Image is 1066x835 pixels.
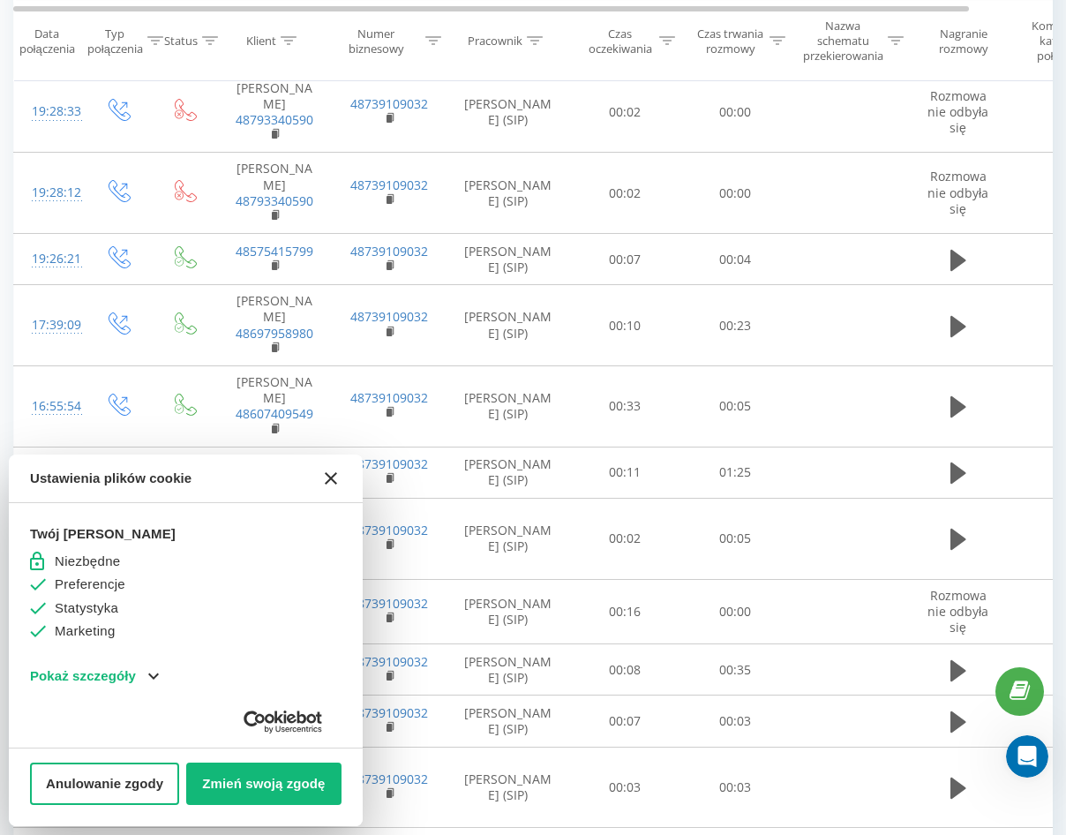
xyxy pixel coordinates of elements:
li: Marketing [30,621,342,642]
div: Będziemy znów online jutro [36,241,295,260]
button: Wiadomości [117,551,235,621]
td: [PERSON_NAME] (SIP) [447,153,570,234]
div: 19:26:21 [32,242,67,276]
div: Bitrix24. Aktywacja integracji [26,417,327,450]
td: 00:02 [570,71,680,153]
a: 48697958980 [236,325,313,342]
div: Zamknij [304,28,335,60]
div: Nazwa schematu przekierowania [803,19,883,64]
a: 48739109032 [350,308,428,325]
button: Zmień swoją zgodę [186,763,341,805]
td: [PERSON_NAME] (SIP) [447,747,570,828]
b: Contact support using Telegram [36,516,259,530]
td: 00:03 [680,696,791,747]
strong: Ustawienia plików cookie [30,469,191,489]
td: [PERSON_NAME] (SIP) [447,366,570,448]
td: 00:00 [680,71,791,153]
button: Anulowanie zgody [30,763,179,805]
td: 00:33 [570,366,680,448]
span: Pomoc [274,595,314,607]
td: 00:02 [570,153,680,234]
iframe: Intercom live chat [1006,735,1048,778]
div: Integracja z KeyCRM [36,457,296,476]
div: 17:39:09 [32,308,67,342]
div: 16:55:54 [32,389,67,424]
td: 00:03 [570,747,680,828]
td: [PERSON_NAME] (SIP) [447,447,570,498]
div: Status [164,34,198,49]
img: Profile image for Ringostat [222,28,258,64]
td: 00:10 [570,285,680,366]
button: Pokaż szczegóły [30,666,159,687]
span: Rozmowa nie odbyła się [927,587,988,636]
td: 00:35 [680,644,791,696]
td: 00:16 [570,579,680,644]
td: 00:02 [570,498,680,579]
div: Czas oczekiwania [585,26,655,56]
button: Poszukaj pomocy [26,291,327,327]
div: To contact via the messenger you need to go through authorization. Please send your unique code i... [36,540,317,633]
a: 48739109032 [350,595,428,612]
td: 00:00 [680,153,791,234]
li: Niezbędne [30,552,342,572]
a: 48739109032 [350,771,428,787]
p: Witaj 👋 [35,125,318,155]
a: 48739109032 [350,177,428,193]
td: 00:08 [570,644,680,696]
td: [PERSON_NAME] (SIP) [447,498,570,579]
div: Analiza rozmów telefonicznych z AI [26,385,327,417]
td: 00:11 [570,447,680,498]
span: Główna [33,595,85,607]
button: Close CMP widget [310,457,352,500]
div: Wyślij do nas wiadomośćBędziemy znów online jutro [18,207,335,275]
p: Jak możemy pomóc? [35,155,318,185]
td: 00:07 [570,696,680,747]
a: 48739109032 [350,704,428,721]
div: 19:28:33 [32,94,67,129]
td: 01:25 [680,447,791,498]
div: Klient [246,34,276,49]
li: Preferencje [30,575,342,595]
div: Data połączenia [14,26,79,56]
img: logo [35,34,154,61]
td: [PERSON_NAME] [217,366,332,448]
div: Numer biznesowy [332,26,422,56]
span: Poszukaj pomocy [36,300,156,319]
a: Usercentrics Cookiebot - opens new page [224,711,342,733]
td: 00:00 [680,579,791,644]
div: Typ połączenia [87,26,143,56]
a: 48575415799 [236,243,313,260]
td: 00:05 [680,366,791,448]
a: 48793340590 [236,192,313,209]
img: Profile image for Olena [256,28,291,64]
a: 48739109032 [350,522,428,538]
td: [PERSON_NAME] (SIP) [447,644,570,696]
td: [PERSON_NAME] (SIP) [447,285,570,366]
td: 00:07 [570,234,680,285]
span: Wiadomości [139,595,214,607]
span: Rozmowa nie odbyła się [927,87,988,136]
div: Bitrix24. Aktywacja integracji [36,425,296,443]
img: Profile image for Valentyna [189,28,224,64]
div: 19:28:12 [32,176,67,210]
div: Instalacja i konfiguracja aplikacji Ringostat Smart Phone [36,341,296,378]
li: Statystyka [30,598,342,619]
a: 48739109032 [350,389,428,406]
a: 48739109032 [350,95,428,112]
td: [PERSON_NAME] (SIP) [447,696,570,747]
td: [PERSON_NAME] (SIP) [447,579,570,644]
div: Nagranie rozmowy [920,26,1006,56]
span: Rozmowa nie odbyła się [927,168,988,216]
td: [PERSON_NAME] [217,71,332,153]
div: Czas trwania rozmowy [695,26,765,56]
a: 48607409549 [236,405,313,422]
a: 48793340590 [236,111,313,128]
td: [PERSON_NAME] (SIP) [447,71,570,153]
div: Analiza rozmów telefonicznych z AI [36,392,296,410]
strong: Twój [PERSON_NAME] [30,524,342,545]
td: [PERSON_NAME] [217,285,332,366]
a: 48739109032 [350,653,428,670]
td: 00:23 [680,285,791,366]
td: 00:03 [680,747,791,828]
div: Wyślij do nas wiadomość [36,222,295,241]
